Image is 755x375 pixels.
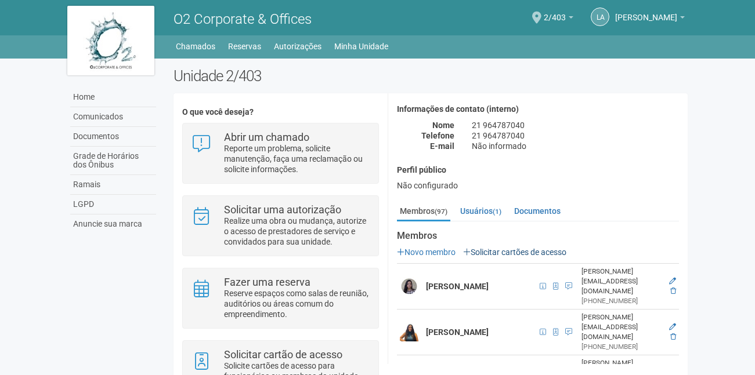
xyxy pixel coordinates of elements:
strong: Solicitar cartão de acesso [224,348,342,361]
p: Reporte um problema, solicite manutenção, faça uma reclamação ou solicite informações. [224,143,370,174]
a: Documentos [511,202,563,220]
small: (97) [435,207,447,216]
a: Ramais [70,175,156,195]
strong: Solicitar uma autorização [224,203,341,216]
img: user.png [400,277,418,296]
a: Novo membro [397,247,456,257]
div: [PHONE_NUMBER] [581,342,662,352]
strong: Membros [397,231,679,241]
div: [PERSON_NAME][EMAIL_ADDRESS][DOMAIN_NAME] [581,312,662,342]
strong: [PERSON_NAME] [426,282,489,291]
a: LGPD [70,195,156,214]
a: Anuncie sua marca [70,214,156,234]
a: Grade de Horários dos Ônibus [70,147,156,175]
a: Comunicados [70,107,156,127]
a: Usuários(1) [457,202,504,220]
div: Não informado [463,141,688,151]
a: Home [70,88,156,107]
a: Excluir membro [670,333,676,341]
a: Fazer uma reserva Reserve espaços como salas de reunião, auditórios ou áreas comum do empreendime... [192,277,370,319]
a: Documentos [70,127,156,147]
h2: Unidade 2/403 [174,67,688,85]
a: Solicitar cartões de acesso [463,247,566,257]
a: Excluir membro [670,287,676,295]
a: 2/403 [544,14,573,24]
span: O2 Corporate & Offices [174,11,312,27]
div: [PHONE_NUMBER] [581,296,662,306]
strong: Fazer uma reserva [224,276,310,288]
div: 21 964787040 [463,130,688,141]
strong: Nome [432,121,454,130]
span: 2/403 [544,2,566,22]
strong: [PERSON_NAME] [426,327,489,337]
span: Luísa Antunes de Mesquita [615,2,677,22]
a: Editar membro [669,323,676,331]
a: Reservas [228,38,261,54]
a: Editar membro [669,277,676,285]
h4: O que você deseja? [182,108,379,116]
div: 21 964787040 [463,120,688,130]
div: [PERSON_NAME][EMAIL_ADDRESS][DOMAIN_NAME] [581,267,662,296]
strong: Abrir um chamado [224,131,309,143]
a: Abrir um chamado Reporte um problema, solicite manutenção, faça uma reclamação ou solicite inform... [192,132,370,174]
a: Membros(97) [397,202,450,221]
img: user.png [400,323,418,341]
a: Autorizações [274,38,321,54]
strong: E-mail [430,141,454,151]
a: Chamados [176,38,215,54]
small: (1) [493,207,501,216]
a: Solicitar uma autorização Realize uma obra ou mudança, autorize o acesso de prestadores de serviç... [192,205,370,247]
h4: Perfil público [397,166,679,174]
a: [PERSON_NAME] [615,14,685,24]
a: LA [591,8,609,26]
img: logo.jpg [67,6,154,75]
p: Realize uma obra ou mudança, autorize o acesso de prestadores de serviço e convidados para sua un... [224,216,370,247]
div: Não configurado [397,180,679,191]
a: Minha Unidade [334,38,388,54]
p: Reserve espaços como salas de reunião, auditórios ou áreas comum do empreendimento. [224,288,370,319]
strong: Telefone [421,131,454,140]
h4: Informações de contato (interno) [397,105,679,114]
